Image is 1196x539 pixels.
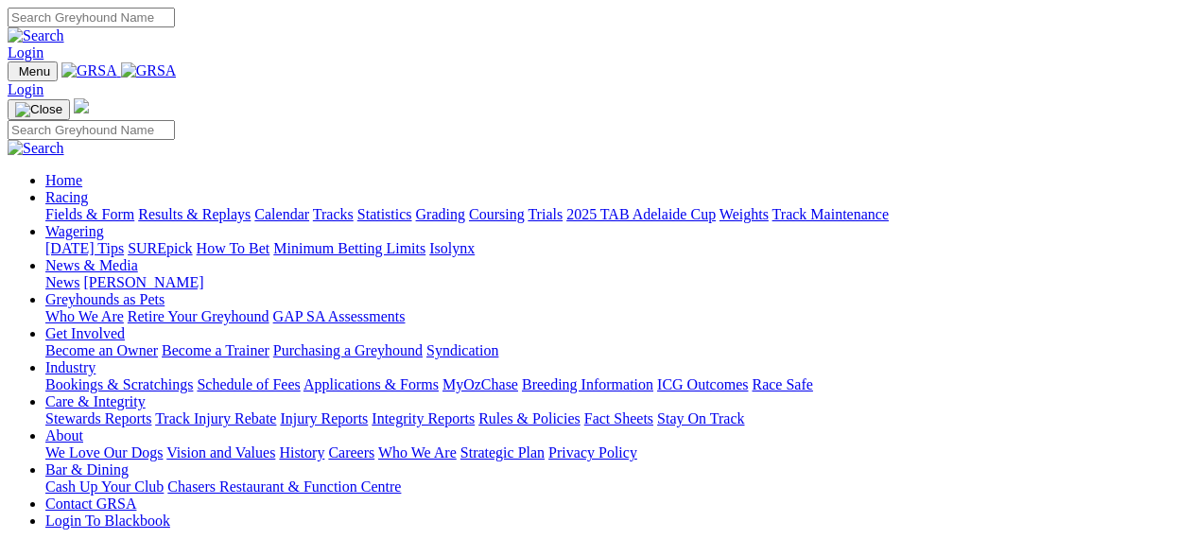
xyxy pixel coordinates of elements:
[166,444,275,461] a: Vision and Values
[378,444,457,461] a: Who We Are
[128,240,192,256] a: SUREpick
[155,410,276,426] a: Track Injury Rebate
[167,478,401,495] a: Chasers Restaurant & Function Centre
[8,81,43,97] a: Login
[45,274,1188,291] div: News & Media
[45,325,125,341] a: Get Involved
[45,359,95,375] a: Industry
[45,308,1188,325] div: Greyhounds as Pets
[442,376,518,392] a: MyOzChase
[429,240,475,256] a: Isolynx
[8,99,70,120] button: Toggle navigation
[19,64,50,78] span: Menu
[313,206,354,222] a: Tracks
[45,478,1188,496] div: Bar & Dining
[45,444,163,461] a: We Love Our Dogs
[273,342,423,358] a: Purchasing a Greyhound
[273,308,406,324] a: GAP SA Assessments
[45,257,138,273] a: News & Media
[45,206,1188,223] div: Racing
[45,223,104,239] a: Wagering
[74,98,89,113] img: logo-grsa-white.png
[45,172,82,188] a: Home
[280,410,368,426] a: Injury Reports
[15,102,62,117] img: Close
[8,44,43,61] a: Login
[328,444,374,461] a: Careers
[357,206,412,222] a: Statistics
[426,342,498,358] a: Syndication
[303,376,439,392] a: Applications & Forms
[416,206,465,222] a: Grading
[8,120,175,140] input: Search
[61,62,117,79] img: GRSA
[752,376,812,392] a: Race Safe
[8,27,64,44] img: Search
[254,206,309,222] a: Calendar
[719,206,769,222] a: Weights
[45,342,1188,359] div: Get Involved
[45,291,165,307] a: Greyhounds as Pets
[45,206,134,222] a: Fields & Form
[566,206,716,222] a: 2025 TAB Adelaide Cup
[279,444,324,461] a: History
[8,8,175,27] input: Search
[528,206,563,222] a: Trials
[657,410,744,426] a: Stay On Track
[657,376,748,392] a: ICG Outcomes
[45,308,124,324] a: Who We Are
[469,206,525,222] a: Coursing
[45,410,1188,427] div: Care & Integrity
[45,240,124,256] a: [DATE] Tips
[45,496,136,512] a: Contact GRSA
[8,140,64,157] img: Search
[548,444,637,461] a: Privacy Policy
[522,376,653,392] a: Breeding Information
[45,478,164,495] a: Cash Up Your Club
[45,189,88,205] a: Racing
[45,342,158,358] a: Become an Owner
[45,274,79,290] a: News
[45,444,1188,461] div: About
[45,376,193,392] a: Bookings & Scratchings
[45,513,170,529] a: Login To Blackbook
[372,410,475,426] a: Integrity Reports
[83,274,203,290] a: [PERSON_NAME]
[460,444,545,461] a: Strategic Plan
[45,240,1188,257] div: Wagering
[8,61,58,81] button: Toggle navigation
[478,410,581,426] a: Rules & Policies
[162,342,269,358] a: Become a Trainer
[45,427,83,443] a: About
[273,240,425,256] a: Minimum Betting Limits
[197,240,270,256] a: How To Bet
[45,393,146,409] a: Care & Integrity
[197,376,300,392] a: Schedule of Fees
[121,62,177,79] img: GRSA
[772,206,889,222] a: Track Maintenance
[45,410,151,426] a: Stewards Reports
[128,308,269,324] a: Retire Your Greyhound
[584,410,653,426] a: Fact Sheets
[45,376,1188,393] div: Industry
[138,206,251,222] a: Results & Replays
[45,461,129,478] a: Bar & Dining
